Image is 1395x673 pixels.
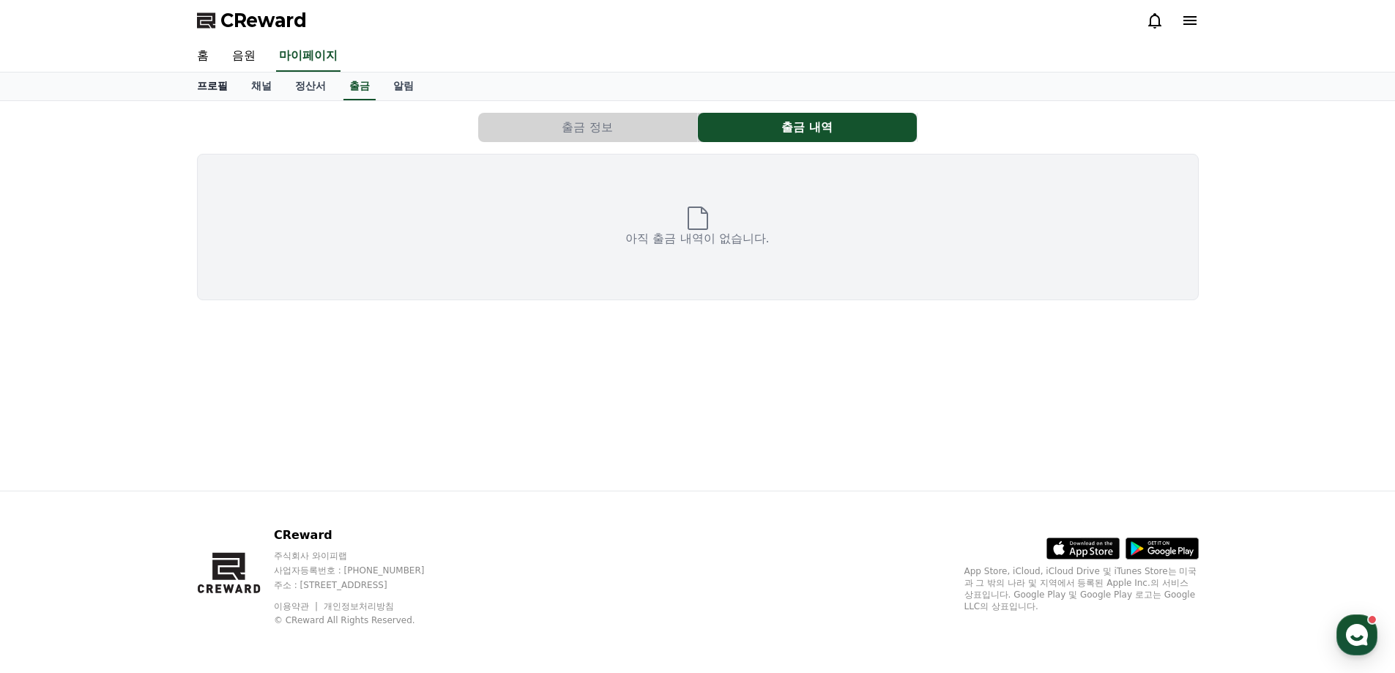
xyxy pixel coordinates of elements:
[46,486,55,498] span: 홈
[478,113,698,142] a: 출금 정보
[274,527,453,544] p: CReward
[197,9,307,32] a: CReward
[134,487,152,499] span: 대화
[274,601,320,611] a: 이용약관
[97,464,189,501] a: 대화
[189,464,281,501] a: 설정
[478,113,697,142] button: 출금 정보
[274,579,453,591] p: 주소 : [STREET_ADDRESS]
[964,565,1199,612] p: App Store, iCloud, iCloud Drive 및 iTunes Store는 미국과 그 밖의 나라 및 지역에서 등록된 Apple Inc.의 서비스 상표입니다. Goo...
[274,550,453,562] p: 주식회사 와이피랩
[276,41,341,72] a: 마이페이지
[343,72,376,100] a: 출금
[382,72,425,100] a: 알림
[4,464,97,501] a: 홈
[324,601,394,611] a: 개인정보처리방침
[185,41,220,72] a: 홈
[220,41,267,72] a: 음원
[239,72,283,100] a: 채널
[220,9,307,32] span: CReward
[274,565,453,576] p: 사업자등록번호 : [PHONE_NUMBER]
[625,230,769,248] p: 아직 출금 내역이 없습니다.
[283,72,338,100] a: 정산서
[698,113,917,142] button: 출금 내역
[698,113,918,142] a: 출금 내역
[274,614,453,626] p: © CReward All Rights Reserved.
[185,72,239,100] a: 프로필
[226,486,244,498] span: 설정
